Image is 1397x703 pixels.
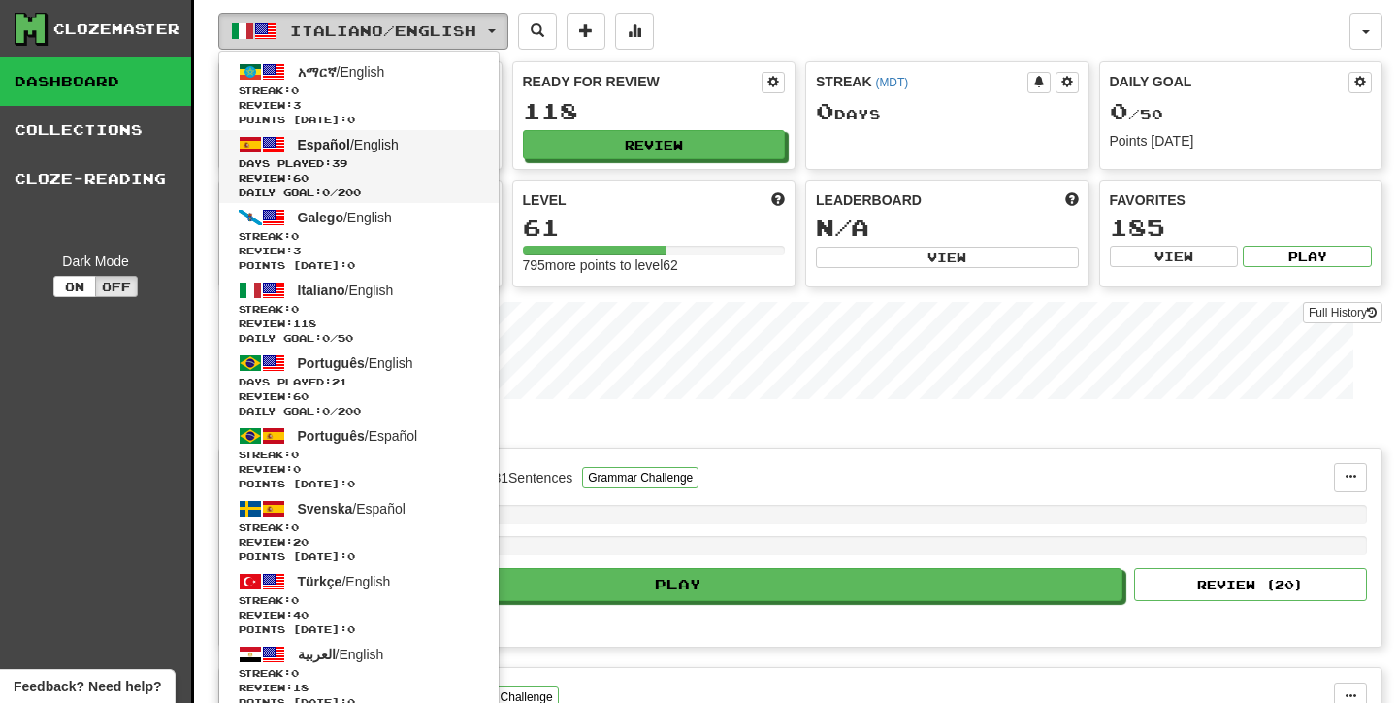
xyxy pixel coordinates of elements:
[239,535,479,550] span: Review: 20
[875,76,908,89] a: (MDT)
[298,501,353,517] span: Svenska
[239,258,479,273] span: Points [DATE]: 0
[1134,568,1367,601] button: Review (20)
[239,404,479,418] span: Daily Goal: / 200
[239,302,479,317] span: Streak:
[239,375,479,389] span: Days Played:
[1110,246,1239,267] button: View
[291,521,299,533] span: 0
[239,331,479,346] span: Daily Goal: / 50
[322,405,330,417] span: 0
[523,99,786,123] div: 118
[298,283,394,298] span: / English
[239,520,479,535] span: Streak:
[239,98,479,113] span: Review: 3
[1110,97,1128,124] span: 0
[239,113,479,127] span: Points [DATE]: 0
[239,681,479,695] span: Review: 18
[298,64,385,80] span: / English
[239,244,479,258] span: Review: 3
[298,501,406,517] span: / Español
[523,190,567,210] span: Level
[239,477,479,491] span: Points [DATE]: 0
[298,428,418,444] span: / Español
[322,332,330,344] span: 0
[523,130,786,159] button: Review
[298,210,343,225] span: Galego
[239,185,479,200] span: Daily Goal: / 200
[474,468,572,487] div: 1,381 Sentences
[239,622,479,637] span: Points [DATE]: 0
[816,247,1079,268] button: View
[298,137,350,152] span: Español
[816,72,1027,91] div: Streak
[298,647,384,662] span: / English
[816,99,1079,124] div: Day s
[1303,302,1382,323] a: Full History
[239,171,479,185] span: Review: 60
[239,550,479,564] span: Points [DATE]: 0
[239,84,479,98] span: Streak:
[239,229,479,244] span: Streak:
[219,567,499,640] a: Türkçe/EnglishStreak:0 Review:40Points [DATE]:0
[1110,106,1163,122] span: / 50
[219,130,499,203] a: Español/EnglishDays Played:39 Review:60Daily Goal:0/200
[298,210,392,225] span: / English
[298,574,391,589] span: / English
[290,22,476,39] span: Italiano / English
[1110,216,1373,240] div: 185
[291,594,299,606] span: 0
[332,376,347,387] span: 21
[523,216,786,240] div: 61
[298,283,345,298] span: Italiano
[1110,131,1373,151] div: Points [DATE]
[771,190,785,210] span: Score more points to level up
[14,677,161,696] span: Open feedback widget
[219,421,499,494] a: Português/EspañolStreak:0 Review:0Points [DATE]:0
[291,449,299,460] span: 0
[518,13,557,50] button: Search sentences
[523,255,786,275] div: 795 more points to level 62
[239,156,479,171] span: Days Played:
[218,13,508,50] button: Italiano/English
[322,186,330,198] span: 0
[234,568,1122,601] button: Play
[219,203,499,276] a: Galego/EnglishStreak:0 Review:3Points [DATE]:0
[219,57,499,130] a: አማርኛ/EnglishStreak:0 Review:3Points [DATE]:0
[291,303,299,315] span: 0
[298,64,337,80] span: አማርኛ
[239,317,479,331] span: Review: 118
[615,13,654,50] button: More stats
[239,608,479,622] span: Review: 40
[239,593,479,608] span: Streak:
[298,137,399,152] span: / English
[219,349,499,421] a: Português/EnglishDays Played:21 Review:60Daily Goal:0/200
[1065,190,1079,210] span: This week in points, UTC
[15,251,177,271] div: Dark Mode
[53,276,96,297] button: On
[1243,246,1372,267] button: Play
[239,389,479,404] span: Review: 60
[816,190,922,210] span: Leaderboard
[239,666,479,681] span: Streak:
[291,84,299,96] span: 0
[219,276,499,349] a: Italiano/EnglishStreak:0 Review:118Daily Goal:0/50
[298,647,336,662] span: العربية
[239,448,479,462] span: Streak:
[1110,190,1373,210] div: Favorites
[816,97,834,124] span: 0
[582,467,698,488] button: Grammar Challenge
[219,494,499,567] a: Svenska/EspañolStreak:0 Review:20Points [DATE]:0
[567,13,605,50] button: Add sentence to collection
[298,574,342,589] span: Türkçe
[332,157,347,169] span: 39
[298,355,365,371] span: Português
[291,667,299,679] span: 0
[816,214,869,241] span: N/A
[218,418,1382,438] p: In Progress
[1110,72,1349,93] div: Daily Goal
[95,276,138,297] button: Off
[239,462,479,477] span: Review: 0
[298,355,413,371] span: / English
[53,19,179,39] div: Clozemaster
